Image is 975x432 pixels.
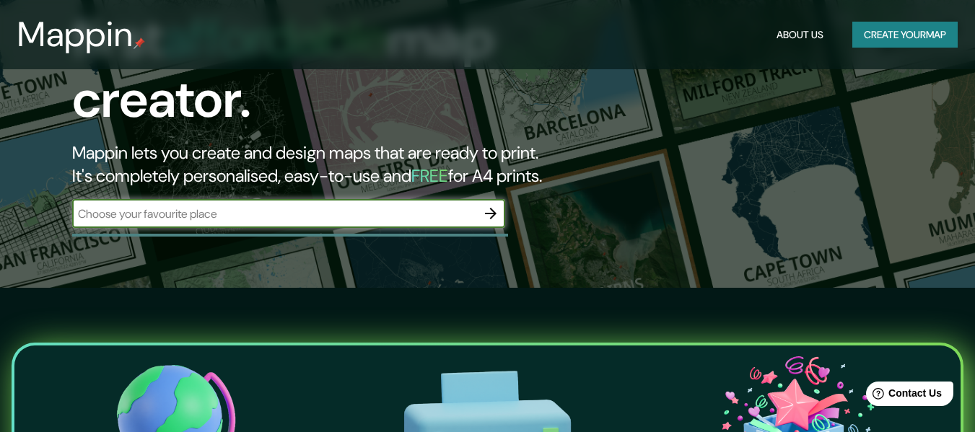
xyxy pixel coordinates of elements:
img: mappin-pin [134,38,145,49]
h2: Mappin lets you create and design maps that are ready to print. It's completely personalised, eas... [72,141,560,188]
button: Create yourmap [852,22,958,48]
h5: FREE [411,164,448,187]
h3: Mappin [17,14,134,55]
button: About Us [771,22,829,48]
iframe: Help widget launcher [847,376,959,416]
input: Choose your favourite place [72,206,476,222]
